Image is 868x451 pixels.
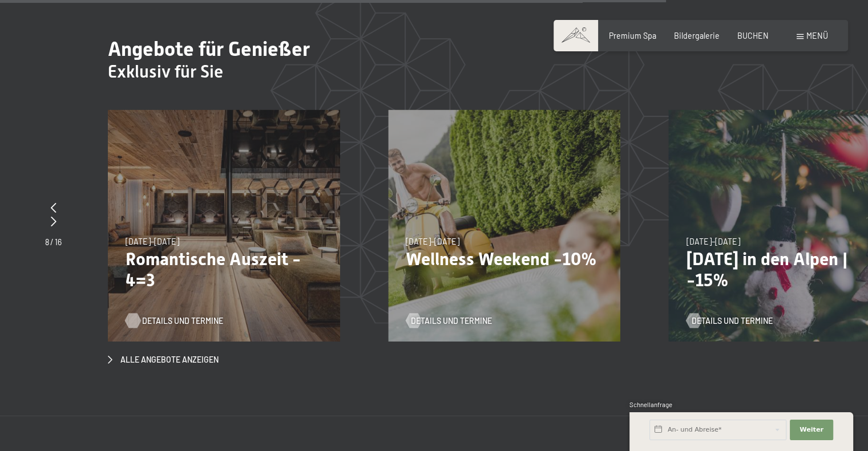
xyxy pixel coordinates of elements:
[629,401,672,408] span: Schnellanfrage
[126,249,322,291] p: Romantische Auszeit - 4=3
[790,420,833,440] button: Weiter
[687,237,740,246] span: [DATE]–[DATE]
[800,425,823,434] span: Weiter
[50,237,54,247] span: /
[142,315,223,327] span: Details und Termine
[126,237,179,246] span: [DATE]–[DATE]
[55,237,62,247] span: 16
[411,315,492,327] span: Details und Termine
[406,249,603,270] p: Wellness Weekend -10%
[126,315,212,327] a: Details und Termine
[108,354,219,365] a: Alle Angebote anzeigen
[406,315,492,327] a: Details und Termine
[687,315,773,327] a: Details und Termine
[737,31,769,40] a: BUCHEN
[691,315,772,327] span: Details und Termine
[674,31,720,40] a: Bildergalerie
[120,354,219,365] span: Alle Angebote anzeigen
[406,237,459,246] span: [DATE]–[DATE]
[108,37,310,60] span: Angebote für Genießer
[806,31,828,40] span: Menü
[609,31,656,40] a: Premium Spa
[108,61,223,82] span: Exklusiv für Sie
[45,237,49,247] span: 8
